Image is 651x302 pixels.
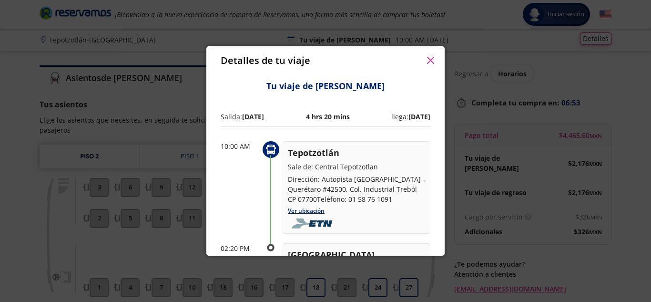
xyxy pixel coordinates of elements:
p: llega: [391,112,430,122]
p: Tu viaje de [PERSON_NAME] [221,80,430,93]
a: Ver ubicación [288,207,325,215]
p: 4 hrs 20 mins [306,112,350,122]
b: [DATE] [408,112,430,121]
p: Detalles de tu viaje [221,53,310,68]
b: [DATE] [242,112,264,121]
p: Tepotzotlán [288,146,425,159]
p: Dirección: Autopista [GEOGRAPHIC_DATA] - Querétaro #42500, Col. Industrial Treból CP 07700Teléfon... [288,174,425,204]
p: [GEOGRAPHIC_DATA] [288,249,425,261]
p: Salida: [221,112,264,122]
p: 02:20 PM [221,243,259,253]
img: foobar2.png [288,219,339,229]
p: 10:00 AM [221,141,259,151]
p: Sale de: Central Tepotzotlan [288,162,425,172]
